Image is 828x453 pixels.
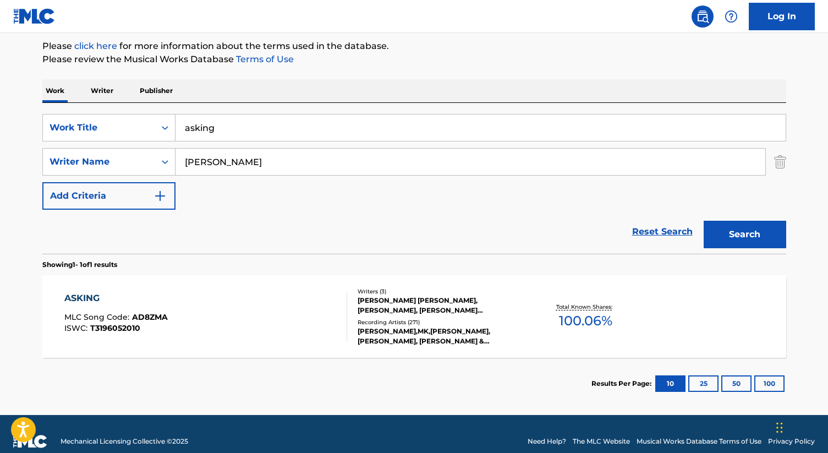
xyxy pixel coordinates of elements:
a: Public Search [692,6,714,28]
p: Work [42,79,68,102]
a: click here [74,41,117,51]
img: 9d2ae6d4665cec9f34b9.svg [153,189,167,203]
div: [PERSON_NAME] [PERSON_NAME], [PERSON_NAME], [PERSON_NAME] [PERSON_NAME] [358,296,524,315]
span: ISWC : [64,323,90,333]
div: Writer Name [50,155,149,168]
button: Add Criteria [42,182,176,210]
p: Publisher [136,79,176,102]
div: Recording Artists ( 271 ) [358,318,524,326]
img: logo [13,435,47,448]
p: Total Known Shares: [556,303,615,311]
p: Results Per Page: [591,379,654,389]
div: [PERSON_NAME],MK,[PERSON_NAME], [PERSON_NAME], [PERSON_NAME] & [PERSON_NAME], [PERSON_NAME]|[PERS... [358,326,524,346]
button: 25 [688,375,719,392]
img: Delete Criterion [774,148,786,176]
p: Writer [87,79,117,102]
a: The MLC Website [573,436,630,446]
span: AD8ZMA [132,312,168,322]
p: Please review the Musical Works Database [42,53,786,66]
button: 50 [721,375,752,392]
div: Drag [776,411,783,444]
div: ASKING [64,292,168,305]
a: Terms of Use [234,54,294,64]
div: Writers ( 3 ) [358,287,524,296]
a: Log In [749,3,815,30]
div: Help [720,6,742,28]
p: Please for more information about the terms used in the database. [42,40,786,53]
button: 100 [754,375,785,392]
form: Search Form [42,114,786,254]
p: Showing 1 - 1 of 1 results [42,260,117,270]
div: Work Title [50,121,149,134]
button: Search [704,221,786,248]
span: T3196052010 [90,323,140,333]
iframe: Chat Widget [773,400,828,453]
a: ASKINGMLC Song Code:AD8ZMAISWC:T3196052010Writers (3)[PERSON_NAME] [PERSON_NAME], [PERSON_NAME], ... [42,275,786,358]
img: search [696,10,709,23]
a: Privacy Policy [768,436,815,446]
a: Reset Search [627,220,698,244]
span: Mechanical Licensing Collective © 2025 [61,436,188,446]
img: help [725,10,738,23]
button: 10 [655,375,686,392]
span: 100.06 % [559,311,612,331]
a: Musical Works Database Terms of Use [637,436,761,446]
span: MLC Song Code : [64,312,132,322]
img: MLC Logo [13,8,56,24]
a: Need Help? [528,436,566,446]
